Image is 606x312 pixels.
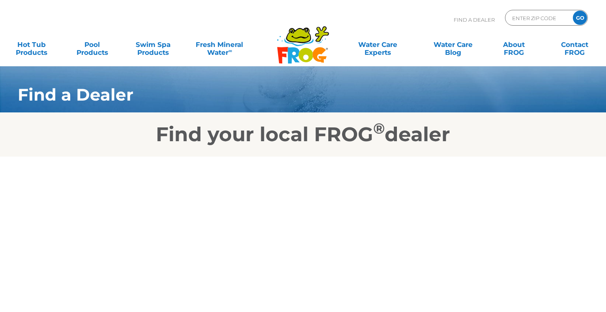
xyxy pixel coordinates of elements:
p: Find A Dealer [454,10,495,30]
input: GO [573,11,587,25]
a: Water CareBlog [430,37,477,52]
a: Water CareExperts [339,37,416,52]
h2: Find your local FROG dealer [6,123,600,146]
a: Hot TubProducts [8,37,55,52]
h1: Find a Dealer [18,85,541,104]
a: PoolProducts [69,37,116,52]
a: AboutFROG [490,37,537,52]
sup: ® [373,120,385,137]
a: Swim SpaProducts [129,37,177,52]
sup: ∞ [228,48,232,54]
a: ContactFROG [551,37,598,52]
img: Frog Products Logo [273,16,333,64]
a: Fresh MineralWater∞ [190,37,249,52]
